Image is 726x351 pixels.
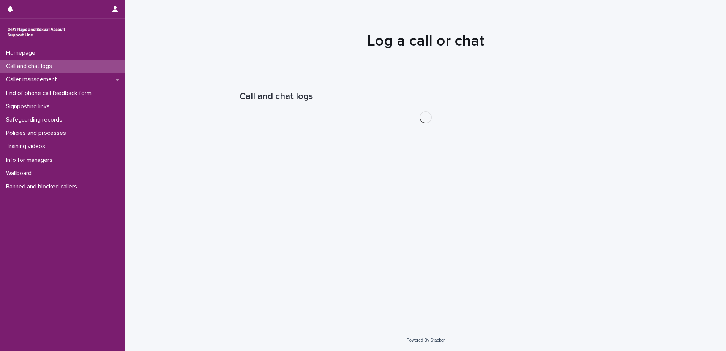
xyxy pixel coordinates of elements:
[240,91,612,102] h1: Call and chat logs
[6,25,67,40] img: rhQMoQhaT3yELyF149Cw
[3,63,58,70] p: Call and chat logs
[3,130,72,137] p: Policies and processes
[3,116,68,123] p: Safeguarding records
[3,90,98,97] p: End of phone call feedback form
[406,338,445,342] a: Powered By Stacker
[3,183,83,190] p: Banned and blocked callers
[3,170,38,177] p: Wallboard
[3,76,63,83] p: Caller management
[3,49,41,57] p: Homepage
[3,103,56,110] p: Signposting links
[3,157,58,164] p: Info for managers
[240,32,612,50] h1: Log a call or chat
[3,143,51,150] p: Training videos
